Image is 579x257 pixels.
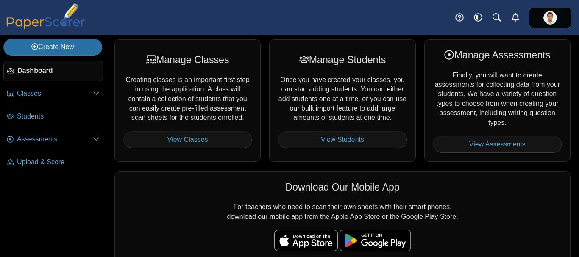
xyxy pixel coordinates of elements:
[340,230,411,251] img: google-play-badge.png
[278,53,406,66] div: Manage Students
[17,135,93,144] span: Assessments
[433,48,562,62] div: Manage Assessments
[278,131,406,148] a: View Students
[543,11,557,25] img: ps.qM1w65xjLpOGVUdR
[506,8,525,27] a: Alerts
[123,53,252,66] div: Manage Classes
[114,39,261,162] div: Creating classes is an important first step in using the application. A class will contain a coll...
[3,23,88,30] a: PaperScorer
[3,152,103,173] a: Upload & Score
[3,3,88,29] img: PaperScorer
[3,107,103,127] a: Students
[17,112,100,121] span: Students
[529,8,571,28] a: ps.qM1w65xjLpOGVUdR
[17,158,100,167] span: Upload & Score
[269,39,415,162] div: Once you have created your classes, you can start adding students. You can either add students on...
[3,130,103,150] a: Assessments
[3,39,102,55] a: Create New
[123,131,252,148] a: View Classes
[543,11,557,25] span: adonis maynard pilongo
[424,39,571,162] div: Finally, you will want to create assessments for collecting data from your students. We have a va...
[433,136,562,153] a: View Assessments
[17,89,93,98] span: Classes
[3,84,103,104] a: Classes
[123,180,562,194] div: Download Our Mobile App
[17,66,99,75] span: Dashboard
[3,61,103,81] a: Dashboard
[274,230,338,251] img: apple-store-badge.svg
